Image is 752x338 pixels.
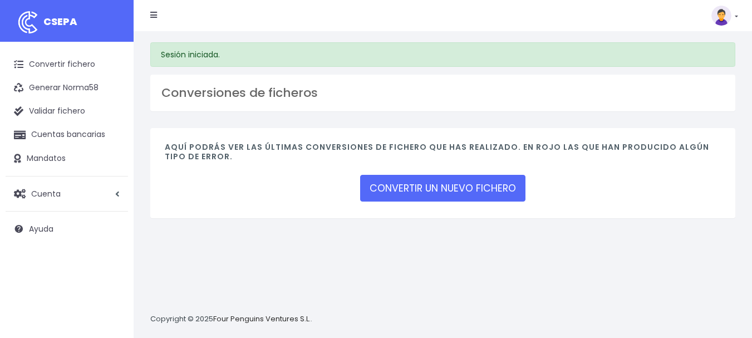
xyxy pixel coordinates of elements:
[711,6,731,26] img: profile
[150,313,312,325] p: Copyright © 2025 .
[213,313,311,324] a: Four Penguins Ventures S.L.
[360,175,525,202] a: CONVERTIR UN NUEVO FICHERO
[161,86,724,100] h3: Conversiones de ficheros
[150,42,735,67] div: Sesión iniciada.
[165,143,721,167] h4: Aquí podrás ver las últimas conversiones de fichero que has realizado. En rojo las que han produc...
[6,182,128,205] a: Cuenta
[31,188,61,199] span: Cuenta
[6,123,128,146] a: Cuentas bancarias
[6,147,128,170] a: Mandatos
[6,76,128,100] a: Generar Norma58
[6,100,128,123] a: Validar fichero
[43,14,77,28] span: CSEPA
[6,53,128,76] a: Convertir fichero
[29,223,53,234] span: Ayuda
[6,217,128,241] a: Ayuda
[14,8,42,36] img: logo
